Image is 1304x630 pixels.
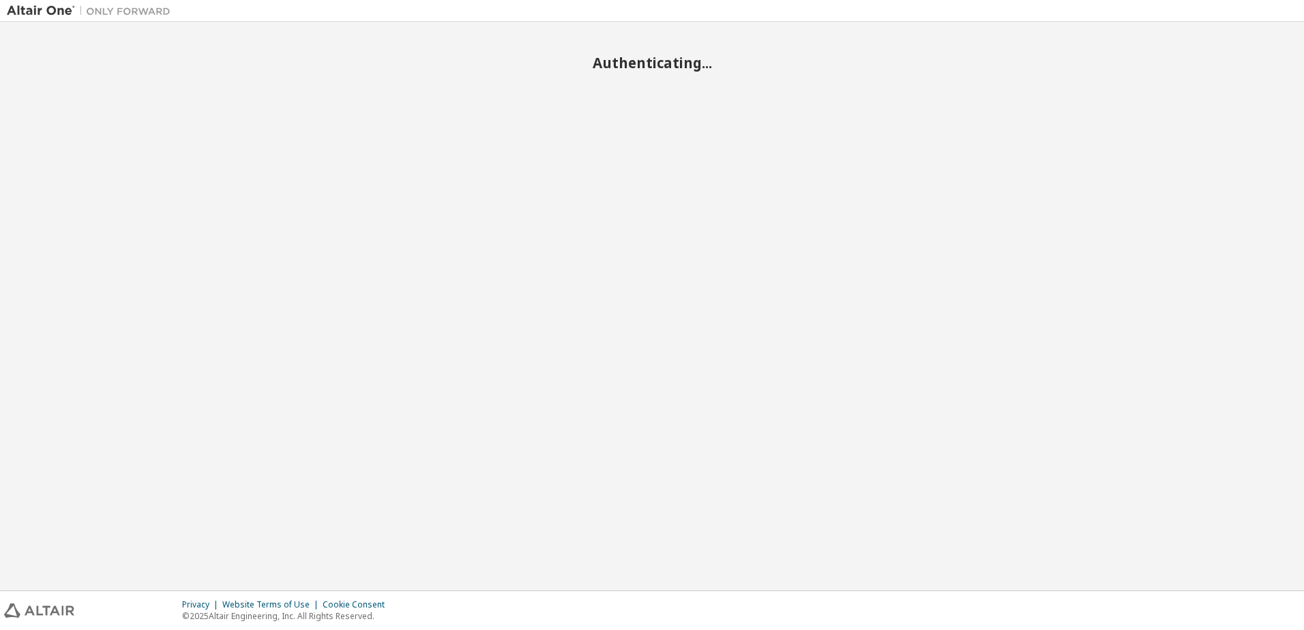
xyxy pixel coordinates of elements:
[222,599,323,610] div: Website Terms of Use
[7,54,1297,72] h2: Authenticating...
[7,4,177,18] img: Altair One
[182,610,393,622] p: © 2025 Altair Engineering, Inc. All Rights Reserved.
[4,603,74,618] img: altair_logo.svg
[323,599,393,610] div: Cookie Consent
[182,599,222,610] div: Privacy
